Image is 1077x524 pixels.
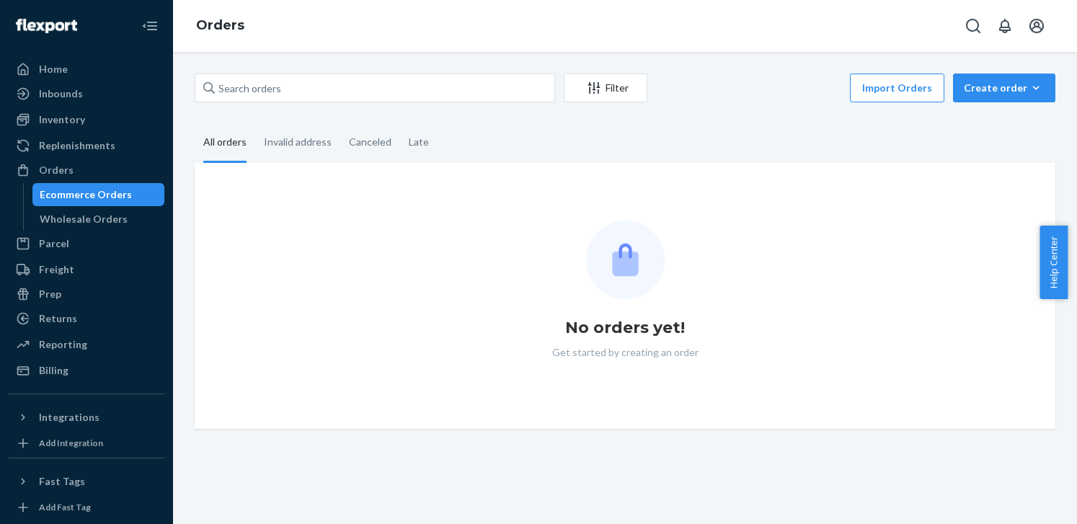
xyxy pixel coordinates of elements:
[990,12,1019,40] button: Open notifications
[32,208,165,231] a: Wholesale Orders
[39,262,74,277] div: Freight
[195,74,555,102] input: Search orders
[32,183,165,206] a: Ecommerce Orders
[39,236,69,251] div: Parcel
[9,58,164,81] a: Home
[203,123,247,163] div: All orders
[9,159,164,182] a: Orders
[39,410,99,425] div: Integrations
[565,316,685,339] h1: No orders yet!
[9,406,164,429] button: Integrations
[39,501,91,513] div: Add Fast Tag
[850,74,944,102] button: Import Orders
[953,74,1055,102] button: Create order
[40,187,132,202] div: Ecommerce Orders
[409,123,429,161] div: Late
[564,74,647,102] button: Filter
[39,62,68,76] div: Home
[39,287,61,301] div: Prep
[39,112,85,127] div: Inventory
[9,134,164,157] a: Replenishments
[964,81,1045,95] div: Create order
[16,19,77,33] img: Flexport logo
[9,435,164,452] a: Add Integration
[1022,12,1051,40] button: Open account menu
[136,12,164,40] button: Close Navigation
[9,470,164,493] button: Fast Tags
[9,333,164,356] a: Reporting
[39,437,103,449] div: Add Integration
[39,337,87,352] div: Reporting
[39,86,83,101] div: Inbounds
[185,5,256,47] ol: breadcrumbs
[9,232,164,255] a: Parcel
[586,221,665,299] img: Empty list
[39,311,77,326] div: Returns
[349,123,391,161] div: Canceled
[9,283,164,306] a: Prep
[39,474,85,489] div: Fast Tags
[9,499,164,516] a: Add Fast Tag
[39,138,115,153] div: Replenishments
[564,81,647,95] div: Filter
[196,17,244,33] a: Orders
[959,12,988,40] button: Open Search Box
[9,359,164,382] a: Billing
[39,363,68,378] div: Billing
[9,307,164,330] a: Returns
[9,82,164,105] a: Inbounds
[1040,226,1068,299] button: Help Center
[9,258,164,281] a: Freight
[552,345,699,360] p: Get started by creating an order
[264,123,332,161] div: Invalid address
[40,212,128,226] div: Wholesale Orders
[39,163,74,177] div: Orders
[9,108,164,131] a: Inventory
